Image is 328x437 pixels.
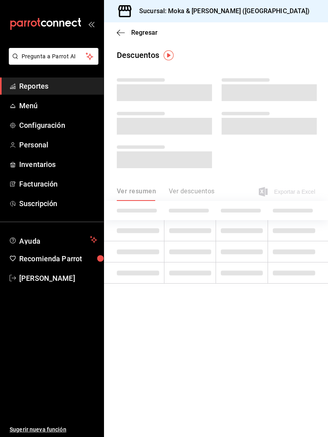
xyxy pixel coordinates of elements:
[19,139,97,150] span: Personal
[19,235,87,244] span: Ayuda
[19,253,97,264] span: Recomienda Parrot
[19,120,97,131] span: Configuración
[9,48,98,65] button: Pregunta a Parrot AI
[19,273,97,284] span: [PERSON_NAME]
[19,81,97,91] span: Reportes
[10,425,97,434] span: Sugerir nueva función
[6,58,98,66] a: Pregunta a Parrot AI
[131,29,158,36] span: Regresar
[117,49,159,61] div: Descuentos
[133,6,310,16] h3: Sucursal: Moka & [PERSON_NAME] ([GEOGRAPHIC_DATA])
[19,100,97,111] span: Menú
[117,29,158,36] button: Regresar
[19,198,97,209] span: Suscripción
[117,187,214,201] div: navigation tabs
[88,21,94,27] button: open_drawer_menu
[164,50,174,60] img: Tooltip marker
[19,179,97,189] span: Facturación
[19,159,97,170] span: Inventarios
[22,52,86,61] span: Pregunta a Parrot AI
